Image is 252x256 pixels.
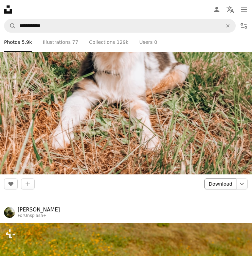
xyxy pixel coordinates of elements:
[210,3,223,16] a: Log in / Sign up
[18,213,60,219] div: For
[43,33,78,52] a: Illustrations 77
[204,178,236,189] a: Download
[236,178,248,189] button: Choose download size
[139,33,157,52] a: Users 0
[21,178,35,189] button: Add to Collection
[116,38,128,46] span: 129k
[154,38,157,46] span: 0
[220,19,235,32] button: Clear
[223,3,237,16] button: Language
[4,19,16,32] button: Search Unsplash
[4,178,18,189] button: Like
[237,19,251,33] button: Filters
[4,19,236,33] form: Find visuals sitewide
[237,3,251,16] button: Menu
[89,33,128,52] a: Collections 129k
[4,5,12,14] a: Home — Unsplash
[4,207,15,218] img: Go to Frank Flores's profile
[18,206,60,213] a: [PERSON_NAME]
[72,38,78,46] span: 77
[24,213,47,218] a: Unsplash+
